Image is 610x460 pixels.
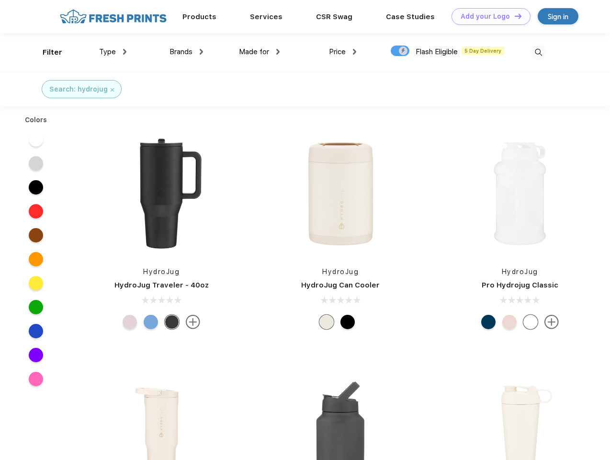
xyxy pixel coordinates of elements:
a: HydroJug [322,268,359,276]
a: Products [182,12,216,21]
div: Pink Sand [502,315,517,329]
img: func=resize&h=266 [98,130,225,257]
a: Pro Hydrojug Classic [482,281,558,289]
span: Made for [239,47,269,56]
img: func=resize&h=266 [456,130,584,257]
span: 5 Day Delivery [462,46,504,55]
div: Navy [481,315,496,329]
div: Riptide [144,315,158,329]
div: Filter [43,47,62,58]
a: HydroJug Traveler - 40oz [114,281,209,289]
img: filter_cancel.svg [111,88,114,92]
img: dropdown.png [276,49,280,55]
div: Search: hydrojug [49,84,108,94]
img: fo%20logo%202.webp [57,8,169,25]
div: White [523,315,538,329]
img: desktop_search.svg [531,45,546,60]
div: Black [340,315,355,329]
div: Colors [18,115,55,125]
a: HydroJug [143,268,180,276]
div: Pink Sand [123,315,137,329]
a: HydroJug Can Cooler [301,281,380,289]
span: Brands [169,47,192,56]
div: Cream [319,315,334,329]
div: Black [165,315,179,329]
img: more.svg [544,315,559,329]
img: func=resize&h=266 [277,130,404,257]
img: dropdown.png [353,49,356,55]
div: Add your Logo [461,12,510,21]
span: Price [329,47,346,56]
span: Type [99,47,116,56]
img: dropdown.png [200,49,203,55]
div: Sign in [548,11,568,22]
a: Sign in [538,8,578,24]
img: dropdown.png [123,49,126,55]
a: HydroJug [502,268,538,276]
span: Flash Eligible [416,47,458,56]
img: DT [515,13,521,19]
img: more.svg [186,315,200,329]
